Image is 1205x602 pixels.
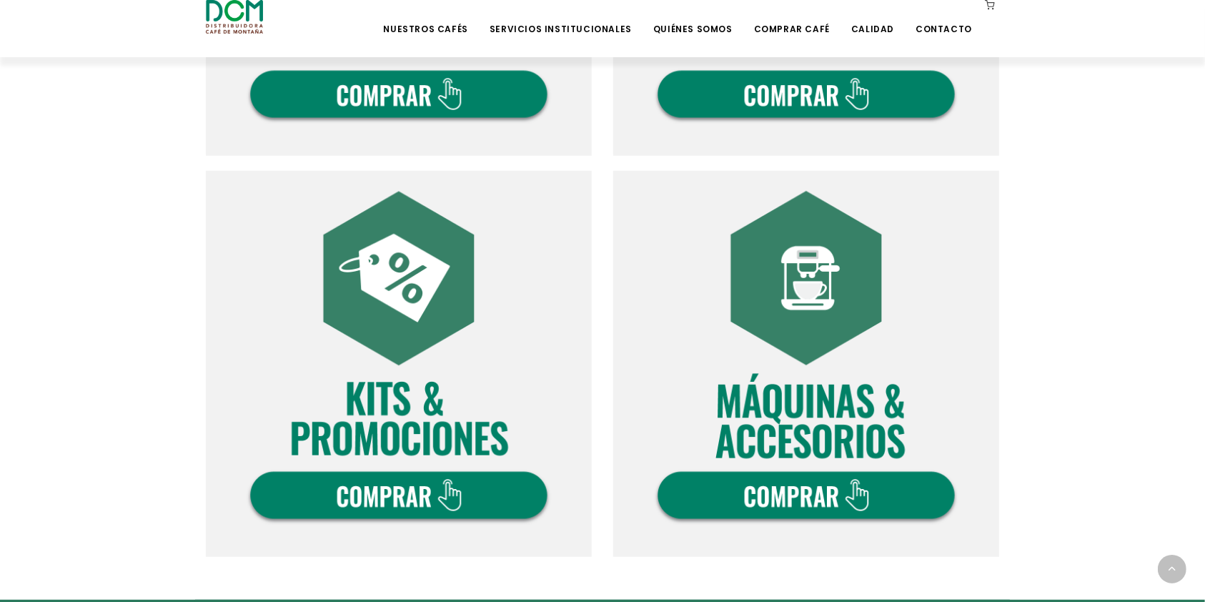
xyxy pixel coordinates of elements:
[375,1,477,35] a: Nuestros Cafés
[613,171,999,557] img: DCM-WEB-BOT-COMPRA-V2024-04.png
[206,171,592,557] img: DCM-WEB-BOT-COMPRA-V2024-03.png
[745,1,838,35] a: Comprar Café
[481,1,640,35] a: Servicios Institucionales
[645,1,741,35] a: Quiénes Somos
[843,1,903,35] a: Calidad
[907,1,981,35] a: Contacto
